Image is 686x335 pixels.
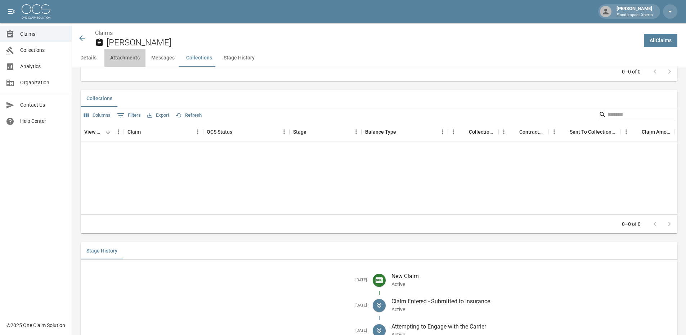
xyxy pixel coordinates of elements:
span: Analytics [20,63,66,70]
h5: [DATE] [86,303,367,308]
img: ocs-logo-white-transparent.png [22,4,50,19]
h2: [PERSON_NAME] [107,37,638,48]
div: [PERSON_NAME] [614,5,656,18]
div: OCS Status [207,122,232,142]
button: Menu [279,126,290,137]
div: Contractor Amount [498,122,549,142]
div: Claim Amount [621,122,675,142]
p: Flood Impact Xperts [616,12,653,18]
div: Stage [293,122,306,142]
p: New Claim [391,272,672,281]
div: related-list tabs [81,242,677,259]
button: Menu [113,126,124,137]
button: Menu [192,126,203,137]
button: Sort [632,127,642,137]
button: Sort [396,127,406,137]
button: Sort [232,127,242,137]
div: View Collection [81,122,124,142]
button: Menu [498,126,509,137]
button: Stage History [218,49,260,67]
div: View Collection [84,122,103,142]
div: Claim Amount [642,122,671,142]
span: Contact Us [20,101,66,109]
button: Collections [180,49,218,67]
span: Claims [20,30,66,38]
div: Collections Fee [469,122,495,142]
div: Search [599,109,676,122]
button: Menu [437,126,448,137]
div: Sent To Collections Date [549,122,621,142]
button: Menu [549,126,560,137]
button: Sort [459,127,469,137]
button: open drawer [4,4,19,19]
button: Details [72,49,104,67]
div: Claim [127,122,141,142]
p: Active [391,281,672,288]
div: Balance Type [365,122,396,142]
div: OCS Status [203,122,290,142]
button: Menu [621,126,632,137]
a: AllClaims [644,34,677,47]
div: Collections Fee [448,122,498,142]
button: Sort [509,127,519,137]
button: Collections [81,90,118,107]
button: Sort [103,127,113,137]
div: © 2025 One Claim Solution [6,322,65,329]
div: anchor tabs [72,49,686,67]
button: Select columns [82,110,112,121]
div: Stage [290,122,362,142]
button: Sort [560,127,570,137]
button: Menu [351,126,362,137]
p: Claim Entered - Submitted to Insurance [391,297,672,306]
span: Organization [20,79,66,86]
button: Sort [306,127,317,137]
h5: [DATE] [86,278,367,283]
div: Contractor Amount [519,122,545,142]
p: Attempting to Engage with the Carrier [391,322,672,331]
nav: breadcrumb [95,29,638,37]
p: 0–0 of 0 [622,68,641,75]
button: Attachments [104,49,145,67]
div: Claim [124,122,203,142]
div: Balance Type [362,122,448,142]
p: Active [391,306,672,313]
button: Refresh [174,110,203,121]
span: Help Center [20,117,66,125]
button: Menu [448,126,459,137]
div: Sent To Collections Date [570,122,617,142]
a: Claims [95,30,113,36]
button: Show filters [115,110,143,121]
span: Collections [20,46,66,54]
p: 0–0 of 0 [622,220,641,228]
button: Stage History [81,242,123,259]
div: related-list tabs [81,90,677,107]
h5: [DATE] [86,328,367,334]
button: Messages [145,49,180,67]
button: Sort [141,127,151,137]
button: Export [145,110,171,121]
